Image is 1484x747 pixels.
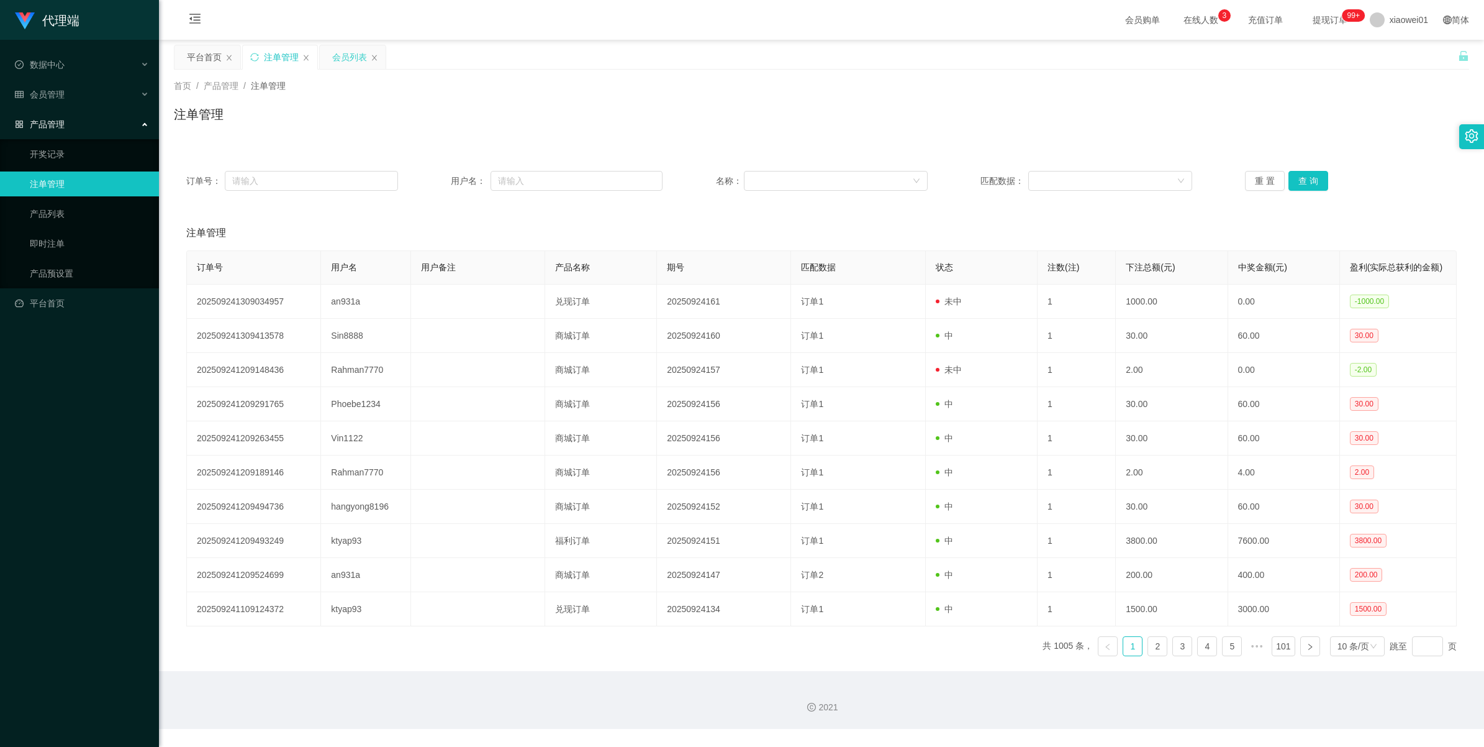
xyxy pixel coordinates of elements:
[1116,285,1228,319] td: 1000.00
[204,81,238,91] span: 产品管理
[1228,421,1340,456] td: 60.00
[1038,285,1116,319] td: 1
[30,261,149,286] a: 产品预设置
[1116,456,1228,490] td: 2.00
[801,365,823,375] span: 订单1
[187,524,321,558] td: 202509241209493249
[15,12,35,30] img: logo.9652507e.png
[1223,637,1241,656] a: 5
[1350,568,1383,582] span: 200.00
[936,536,953,546] span: 中
[1222,636,1242,656] li: 5
[1228,558,1340,592] td: 400.00
[1350,397,1378,411] span: 30.00
[545,592,657,626] td: 兑现订单
[545,456,657,490] td: 商城订单
[936,399,953,409] span: 中
[1247,636,1267,656] span: •••
[1116,524,1228,558] td: 3800.00
[321,319,410,353] td: Sin8888
[321,490,410,524] td: hangyong8196
[936,604,953,614] span: 中
[1038,592,1116,626] td: 1
[1465,129,1478,143] i: 图标: setting
[187,421,321,456] td: 202509241209263455
[1038,387,1116,421] td: 1
[187,387,321,421] td: 202509241209291765
[545,353,657,387] td: 商城订单
[1228,524,1340,558] td: 7600.00
[1350,262,1442,272] span: 盈利(实际总获利的金额)
[1116,353,1228,387] td: 2.00
[1300,636,1320,656] li: 下一页
[1047,262,1079,272] span: 注数(注)
[1242,16,1289,24] span: 充值订单
[1238,262,1287,272] span: 中奖金额(元)
[187,285,321,319] td: 202509241309034957
[1350,500,1378,513] span: 30.00
[15,15,79,25] a: 代理端
[1043,636,1093,656] li: 共 1005 条，
[42,1,79,40] h1: 代理端
[15,90,24,99] i: 图标: table
[657,490,791,524] td: 20250924152
[1350,431,1378,445] span: 30.00
[1350,465,1374,479] span: 2.00
[187,592,321,626] td: 202509241109124372
[801,604,823,614] span: 订单1
[1228,592,1340,626] td: 3000.00
[169,701,1474,714] div: 2021
[30,142,149,167] a: 开奖记录
[1147,636,1167,656] li: 2
[1272,636,1295,656] li: 101
[807,703,816,712] i: 图标: copyright
[716,175,744,188] span: 名称：
[15,60,24,69] i: 图标: check-circle-o
[321,456,410,490] td: Rahman7770
[545,319,657,353] td: 商城订单
[243,81,246,91] span: /
[801,399,823,409] span: 订单1
[801,262,836,272] span: 匹配数据
[187,319,321,353] td: 202509241309413578
[936,502,953,511] span: 中
[1123,636,1142,656] li: 1
[15,119,65,129] span: 产品管理
[1337,637,1369,656] div: 10 条/页
[331,262,357,272] span: 用户名
[1228,353,1340,387] td: 0.00
[1228,490,1340,524] td: 60.00
[1350,363,1377,377] span: -2.00
[913,177,920,186] i: 图标: down
[545,524,657,558] td: 福利订单
[332,45,367,69] div: 会员列表
[545,387,657,421] td: 商城订单
[187,353,321,387] td: 202509241209148436
[321,387,410,421] td: Phoebe1234
[1288,171,1328,191] button: 查 询
[30,172,149,196] a: 注单管理
[321,524,410,558] td: ktyap93
[1104,643,1111,651] i: 图标: left
[657,387,791,421] td: 20250924156
[251,81,286,91] span: 注单管理
[801,433,823,443] span: 订单1
[491,171,663,191] input: 请输入
[321,592,410,626] td: ktyap93
[1350,329,1378,342] span: 30.00
[1247,636,1267,656] li: 向后 5 页
[1172,636,1192,656] li: 3
[187,456,321,490] td: 202509241209189146
[1228,319,1340,353] td: 60.00
[321,353,410,387] td: Rahman7770
[1228,387,1340,421] td: 60.00
[1197,636,1217,656] li: 4
[1245,171,1285,191] button: 重 置
[1116,319,1228,353] td: 30.00
[980,175,1028,188] span: 匹配数据：
[15,291,149,316] a: 图标: dashboard平台首页
[657,558,791,592] td: 20250924147
[1177,177,1185,186] i: 图标: down
[657,456,791,490] td: 20250924156
[545,490,657,524] td: 商城订单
